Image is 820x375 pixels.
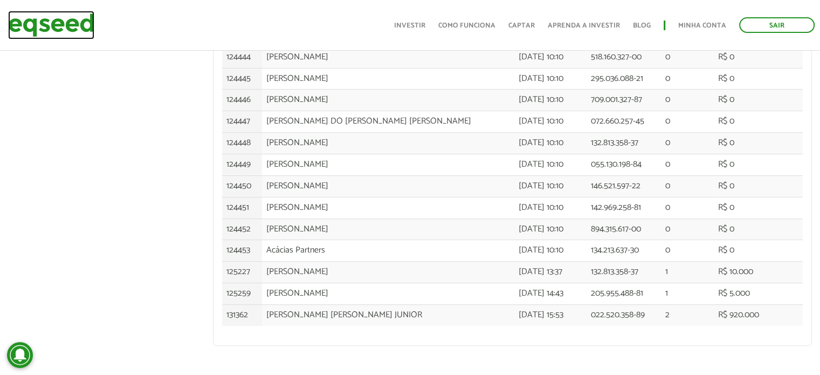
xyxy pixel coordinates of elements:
[262,111,514,133] td: [PERSON_NAME] DO [PERSON_NAME] [PERSON_NAME]
[514,240,587,262] td: [DATE] 10:10
[514,90,587,111] td: [DATE] 10:10
[713,304,803,325] td: R$ 920.000
[222,283,261,305] td: 125259
[713,219,803,240] td: R$ 0
[660,283,713,305] td: 1
[514,219,587,240] td: [DATE] 10:10
[262,240,514,262] td: Acácias Partners
[660,240,713,262] td: 0
[587,219,660,240] td: 894.315.617-00
[587,46,660,68] td: 518.160.327-00
[262,175,514,197] td: [PERSON_NAME]
[587,68,660,90] td: 295.036.088-21
[548,22,620,29] a: Aprenda a investir
[660,262,713,283] td: 1
[394,22,425,29] a: Investir
[262,283,514,305] td: [PERSON_NAME]
[660,111,713,133] td: 0
[222,240,261,262] td: 124453
[222,262,261,283] td: 125227
[262,90,514,111] td: [PERSON_NAME]
[587,154,660,176] td: 055.130.198-84
[514,111,587,133] td: [DATE] 10:10
[713,90,803,111] td: R$ 0
[713,46,803,68] td: R$ 0
[514,68,587,90] td: [DATE] 10:10
[514,175,587,197] td: [DATE] 10:10
[222,90,261,111] td: 124446
[713,111,803,133] td: R$ 0
[222,304,261,325] td: 131362
[739,17,815,33] a: Sair
[262,68,514,90] td: [PERSON_NAME]
[660,154,713,176] td: 0
[587,133,660,154] td: 132.813.358-37
[713,240,803,262] td: R$ 0
[514,283,587,305] td: [DATE] 14:43
[514,46,587,68] td: [DATE] 10:10
[660,197,713,219] td: 0
[508,22,535,29] a: Captar
[713,262,803,283] td: R$ 10.000
[713,197,803,219] td: R$ 0
[262,304,514,325] td: [PERSON_NAME] [PERSON_NAME] JUNIOR
[262,219,514,240] td: [PERSON_NAME]
[222,111,261,133] td: 124447
[587,240,660,262] td: 134.213.637-30
[713,283,803,305] td: R$ 5.000
[222,197,261,219] td: 124451
[713,154,803,176] td: R$ 0
[660,68,713,90] td: 0
[222,68,261,90] td: 124445
[633,22,651,29] a: Blog
[587,90,660,111] td: 709.001.327-87
[514,197,587,219] td: [DATE] 10:10
[222,46,261,68] td: 124444
[438,22,495,29] a: Como funciona
[713,68,803,90] td: R$ 0
[514,133,587,154] td: [DATE] 10:10
[8,11,94,39] img: EqSeed
[222,219,261,240] td: 124452
[587,304,660,325] td: 022.520.358-89
[713,133,803,154] td: R$ 0
[514,304,587,325] td: [DATE] 15:53
[222,154,261,176] td: 124449
[660,304,713,325] td: 2
[678,22,726,29] a: Minha conta
[660,133,713,154] td: 0
[514,154,587,176] td: [DATE] 10:10
[587,283,660,305] td: 205.955.488-81
[660,90,713,111] td: 0
[660,219,713,240] td: 0
[262,197,514,219] td: [PERSON_NAME]
[587,175,660,197] td: 146.521.597-22
[514,262,587,283] td: [DATE] 13:37
[713,175,803,197] td: R$ 0
[222,133,261,154] td: 124448
[660,175,713,197] td: 0
[262,262,514,283] td: [PERSON_NAME]
[262,46,514,68] td: [PERSON_NAME]
[587,262,660,283] td: 132.813.358-37
[660,46,713,68] td: 0
[262,154,514,176] td: [PERSON_NAME]
[262,133,514,154] td: [PERSON_NAME]
[222,175,261,197] td: 124450
[587,197,660,219] td: 142.969.258-81
[587,111,660,133] td: 072.660.257-45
